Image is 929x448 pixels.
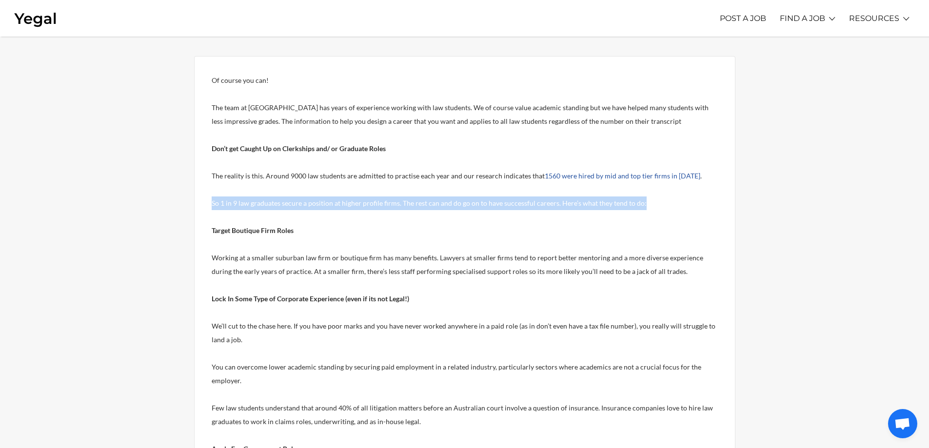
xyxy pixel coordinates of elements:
[212,253,703,275] span: Working at a smaller suburban law firm or boutique firm has many benefits. Lawyers at smaller fir...
[700,172,702,180] span: .
[212,363,701,385] span: You can overcome lower academic standing by securing paid employment in a related industry, parti...
[888,409,917,438] div: Open chat
[212,404,713,426] span: Few law students understand that around 40% of all litigation matters before an Australian court ...
[212,199,647,207] span: So 1 in 9 law graduates secure a position at higher profile firms. The rest can and do go on to h...
[212,294,409,303] b: Lock In Some Type of Corporate Experience (even if its not Legal!)
[212,172,545,180] span: The reality is this. Around 9000 law students are admitted to practise each year and our research...
[780,5,825,32] a: FIND A JOB
[212,322,715,344] span: We’ll cut to the chase here. If you have poor marks and you have never worked anywhere in a paid ...
[849,5,899,32] a: RESOURCES
[720,5,766,32] a: POST A JOB
[212,226,294,234] b: Target Boutique Firm Roles
[212,76,269,84] span: Of course you can!
[545,172,700,180] a: 1560 were hired by mid and top tier firms in [DATE]
[212,103,709,125] span: The team at [GEOGRAPHIC_DATA] has years of experience working with law students. We of course val...
[212,144,386,153] b: Don’t get Caught Up on Clerkships and/ or Graduate Roles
